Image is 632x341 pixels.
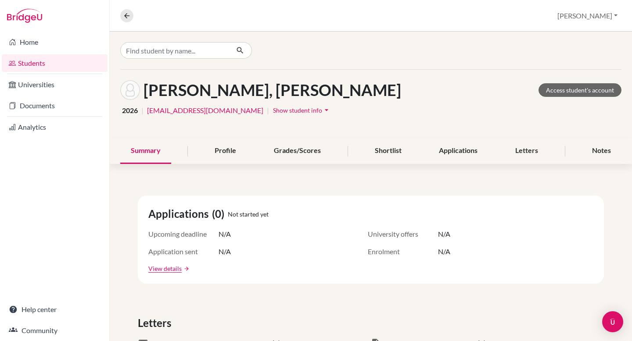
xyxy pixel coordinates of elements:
[141,105,144,116] span: |
[602,311,623,332] div: Open Intercom Messenger
[505,138,549,164] div: Letters
[122,105,138,116] span: 2026
[7,9,42,23] img: Bridge-U
[147,105,263,116] a: [EMAIL_ADDRESS][DOMAIN_NAME]
[204,138,247,164] div: Profile
[219,229,231,239] span: N/A
[228,210,269,219] span: Not started yet
[368,246,438,257] span: Enrolment
[322,106,331,114] i: arrow_drop_down
[553,7,621,24] button: [PERSON_NAME]
[2,76,108,93] a: Universities
[138,315,175,331] span: Letters
[428,138,488,164] div: Applications
[2,54,108,72] a: Students
[2,118,108,136] a: Analytics
[267,105,269,116] span: |
[219,246,231,257] span: N/A
[148,264,182,273] a: View details
[148,246,219,257] span: Application sent
[182,266,190,272] a: arrow_forward
[273,107,322,114] span: Show student info
[368,229,438,239] span: University offers
[120,138,171,164] div: Summary
[120,42,229,59] input: Find student by name...
[364,138,412,164] div: Shortlist
[438,246,450,257] span: N/A
[582,138,621,164] div: Notes
[144,81,401,99] h1: [PERSON_NAME], [PERSON_NAME]
[2,301,108,318] a: Help center
[2,33,108,51] a: Home
[212,206,228,222] span: (0)
[148,229,219,239] span: Upcoming deadline
[148,206,212,222] span: Applications
[2,97,108,114] a: Documents
[539,83,621,97] a: Access student's account
[273,103,331,117] button: Show student infoarrow_drop_down
[120,80,140,100] img: Luna Michael's avatar
[263,138,331,164] div: Grades/Scores
[2,322,108,339] a: Community
[438,229,450,239] span: N/A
